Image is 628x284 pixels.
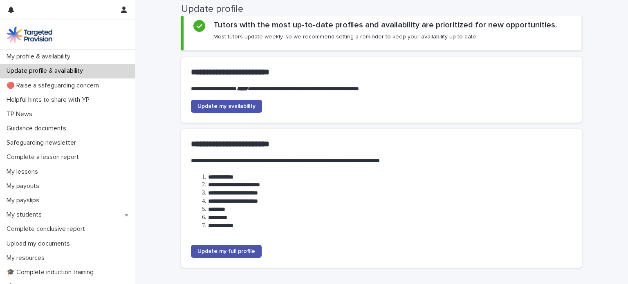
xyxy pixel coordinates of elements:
[3,153,85,161] p: Complete a lesson report
[3,225,92,233] p: Complete conclusive report
[3,240,76,248] p: Upload my documents
[7,27,52,43] img: M5nRWzHhSzIhMunXDL62
[3,110,39,118] p: TP News
[3,197,46,204] p: My payslips
[3,182,46,190] p: My payouts
[3,125,73,132] p: Guidance documents
[3,168,45,176] p: My lessons
[3,96,96,104] p: Helpful hints to share with YP
[3,268,100,276] p: 🎓 Complete induction training
[213,20,557,30] h2: Tutors with the most up-to-date profiles and availability are prioritized for new opportunities.
[197,103,256,109] span: Update my availability
[181,3,243,15] h2: Update profile
[3,254,51,262] p: My resources
[3,67,90,75] p: Update profile & availability
[191,100,262,113] a: Update my availability
[213,33,478,40] p: Most tutors update weekly, so we recommend setting a reminder to keep your availability up-to-date.
[3,82,105,89] p: 🔴 Raise a safeguarding concern
[3,53,77,60] p: My profile & availability
[191,245,262,258] a: Update my full profile
[3,139,83,147] p: Safeguarding newsletter
[3,211,48,219] p: My students
[197,248,255,254] span: Update my full profile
